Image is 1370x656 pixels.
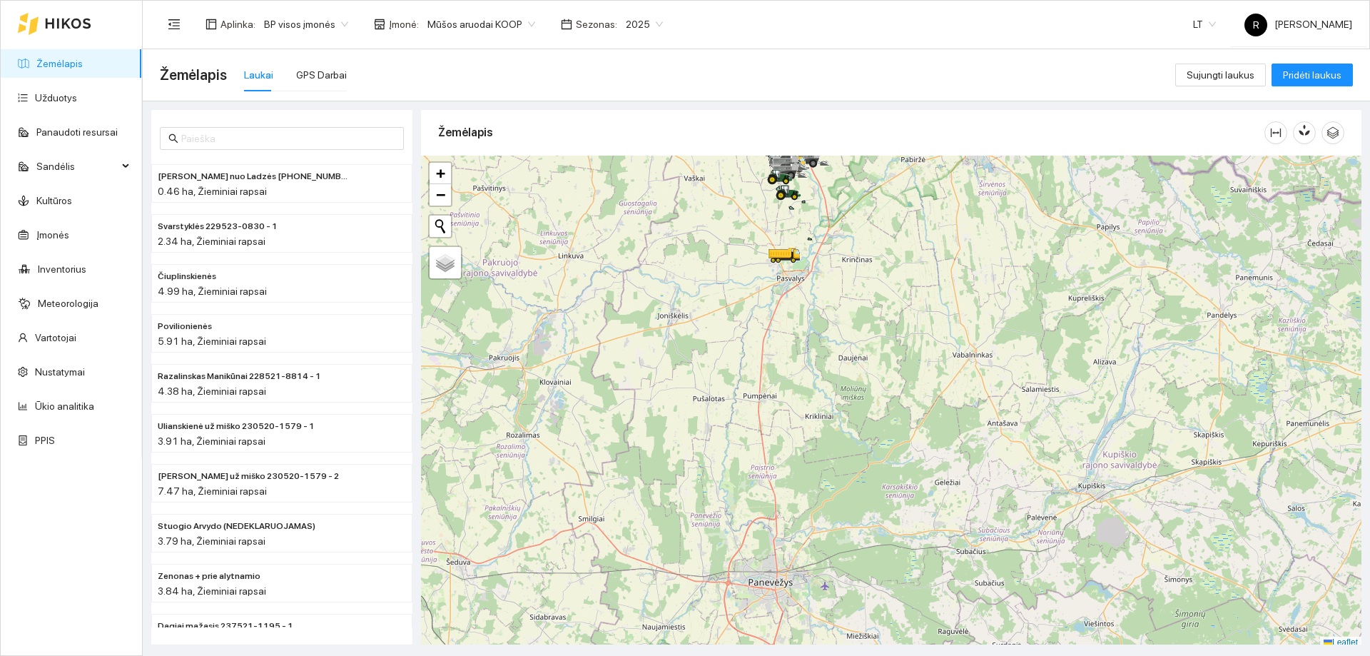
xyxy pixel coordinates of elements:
button: menu-fold [160,10,188,39]
span: layout [205,19,217,30]
button: Pridėti laukus [1272,64,1353,86]
a: Kultūros [36,195,72,206]
a: Sujungti laukus [1175,69,1266,81]
span: 3.84 ha, Žieminiai rapsai [158,585,266,597]
div: GPS Darbai [296,67,347,83]
span: search [168,133,178,143]
span: + [436,164,445,182]
span: 2.34 ha, Žieminiai rapsai [158,236,265,247]
span: calendar [561,19,572,30]
span: Razalinskas Manikūnai 228521-8814 - 1 [158,370,321,383]
a: Layers [430,247,461,278]
span: Stuogio Arvydo (NEDEKLARUOJAMAS) [158,520,315,533]
span: 5.91 ha, Žieminiai rapsai [158,335,266,347]
a: Užduotys [35,92,77,104]
span: Pridėti laukus [1283,67,1341,83]
span: − [436,186,445,203]
span: LT [1193,14,1216,35]
span: 7.47 ha, Žieminiai rapsai [158,485,267,497]
span: menu-fold [168,18,181,31]
button: Initiate a new search [430,216,451,237]
a: Zoom out [430,184,451,206]
span: Sezonas : [576,16,617,32]
div: Laukai [244,67,273,83]
span: Paškevičiaus Felikso nuo Ladzės (2) 229525-2470 - 2 [158,170,349,183]
span: R [1253,14,1259,36]
span: Sandėlis [36,152,118,181]
span: BP visos įmonės [264,14,348,35]
a: Įmonės [36,229,69,241]
a: Leaflet [1324,637,1358,647]
span: 4.38 ha, Žieminiai rapsai [158,385,266,397]
span: 3.91 ha, Žieminiai rapsai [158,435,265,447]
input: Paieška [181,131,395,146]
div: Žemėlapis [438,112,1264,153]
span: 4.99 ha, Žieminiai rapsai [158,286,267,297]
span: Aplinka : [220,16,255,32]
a: Nustatymai [35,366,85,378]
span: Ulianskienė už miško 230520-1579 - 1 [158,420,315,433]
span: Povilionienės [158,320,212,333]
span: [PERSON_NAME] [1244,19,1352,30]
span: Nakvosienė už miško 230520-1579 - 2 [158,470,339,483]
a: Inventorius [38,263,86,275]
span: Įmonė : [389,16,419,32]
span: 2025 [626,14,663,35]
button: Sujungti laukus [1175,64,1266,86]
span: Zenonas + prie alytnamio [158,570,260,583]
span: 3.79 ha, Žieminiai rapsai [158,535,265,547]
a: Žemėlapis [36,58,83,69]
span: Žemėlapis [160,64,227,86]
a: Ūkio analitika [35,400,94,412]
span: Sujungti laukus [1187,67,1254,83]
a: Pridėti laukus [1272,69,1353,81]
a: Panaudoti resursai [36,126,118,138]
span: Dagiai mažasis 237521-1195 - 1 [158,620,293,633]
span: Mūšos aruodai KOOP [427,14,535,35]
span: column-width [1265,127,1287,138]
a: PPIS [35,435,55,446]
button: column-width [1264,121,1287,144]
span: Svarstyklės 229523-0830 - 1 [158,220,278,233]
a: Vartotojai [35,332,76,343]
span: shop [374,19,385,30]
span: 0.46 ha, Žieminiai rapsai [158,186,267,197]
span: Čiuplinskienės [158,270,216,283]
a: Meteorologija [38,298,98,309]
a: Zoom in [430,163,451,184]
